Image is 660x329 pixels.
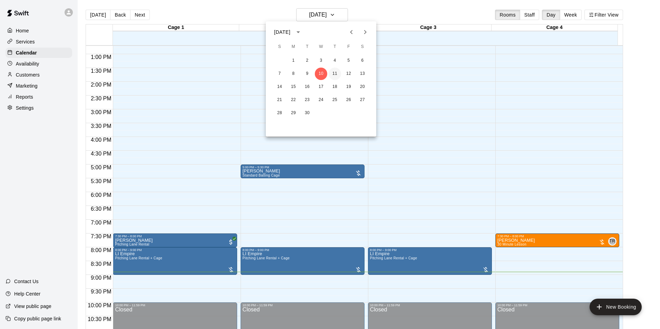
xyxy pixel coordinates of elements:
span: Tuesday [301,40,313,54]
button: 21 [273,94,286,106]
button: 9 [301,68,313,80]
span: Saturday [356,40,369,54]
button: 8 [287,68,300,80]
button: Next month [358,25,372,39]
button: 26 [342,94,355,106]
button: 17 [315,81,327,93]
button: 22 [287,94,300,106]
button: 29 [287,107,300,119]
span: Wednesday [315,40,327,54]
div: [DATE] [274,29,290,36]
button: 10 [315,68,327,80]
button: 20 [356,81,369,93]
button: 25 [329,94,341,106]
button: 18 [329,81,341,93]
button: 12 [342,68,355,80]
button: 16 [301,81,313,93]
span: Sunday [273,40,286,54]
button: 1 [287,54,300,67]
button: 19 [342,81,355,93]
button: 2 [301,54,313,67]
button: 4 [329,54,341,67]
button: 28 [273,107,286,119]
button: 6 [356,54,369,67]
button: 5 [342,54,355,67]
button: calendar view is open, switch to year view [292,26,304,38]
button: 24 [315,94,327,106]
span: Thursday [329,40,341,54]
button: 30 [301,107,313,119]
button: 14 [273,81,286,93]
button: 7 [273,68,286,80]
button: 15 [287,81,300,93]
button: 13 [356,68,369,80]
button: Previous month [344,25,358,39]
button: 23 [301,94,313,106]
button: 3 [315,54,327,67]
button: 11 [329,68,341,80]
span: Friday [342,40,355,54]
button: 27 [356,94,369,106]
span: Monday [287,40,300,54]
